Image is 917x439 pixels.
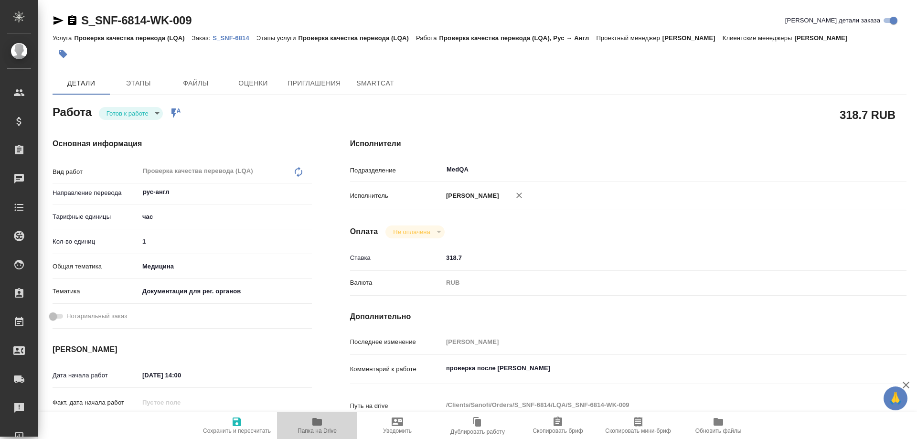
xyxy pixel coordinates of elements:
button: Уведомить [357,412,437,439]
p: Тематика [53,287,139,296]
h2: Работа [53,103,92,120]
button: Не оплачена [390,228,433,236]
button: Open [855,169,857,171]
span: Дублировать работу [450,428,505,435]
span: [PERSON_NAME] детали заказа [785,16,880,25]
input: ✎ Введи что-нибудь [443,251,860,265]
span: Сохранить и пересчитать [203,428,271,434]
p: Проектный менеджер [596,34,662,42]
span: Скопировать бриф [533,428,583,434]
a: S_SNF-6814-WK-009 [81,14,192,27]
button: Скопировать ссылку [66,15,78,26]
h4: Оплата [350,226,378,237]
span: 🙏 [887,388,904,408]
p: S_SNF-6814 [213,34,256,42]
h4: Основная информация [53,138,312,150]
div: час [139,209,312,225]
h4: Исполнители [350,138,906,150]
p: [PERSON_NAME] [443,191,499,201]
button: Скопировать ссылку для ЯМессенджера [53,15,64,26]
p: Факт. дата начала работ [53,398,139,407]
span: Детали [58,77,104,89]
div: RUB [443,275,860,291]
button: Скопировать мини-бриф [598,412,678,439]
p: Проверка качества перевода (LQA), Рус → Англ [439,34,597,42]
button: Скопировать бриф [518,412,598,439]
span: Скопировать мини-бриф [605,428,671,434]
button: Готов к работе [104,109,151,118]
p: Комментарий к работе [350,364,443,374]
h2: 318.7 RUB [840,107,896,123]
p: Вид работ [53,167,139,177]
p: Проверка качества перевода (LQA) [299,34,416,42]
span: Папка на Drive [298,428,337,434]
p: Валюта [350,278,443,288]
textarea: проверка после [PERSON_NAME] [443,360,860,376]
p: Подразделение [350,166,443,175]
div: Готов к работе [385,225,444,238]
p: Заказ: [192,34,213,42]
h4: [PERSON_NAME] [53,344,312,355]
p: Услуга [53,34,74,42]
p: Исполнитель [350,191,443,201]
p: Работа [416,34,439,42]
p: Этапы услуги [256,34,299,42]
button: Дублировать работу [437,412,518,439]
p: Проверка качества перевода (LQA) [74,34,192,42]
span: Уведомить [383,428,412,434]
p: Направление перевода [53,188,139,198]
p: [PERSON_NAME] [794,34,854,42]
span: Этапы [116,77,161,89]
input: ✎ Введи что-нибудь [139,235,312,248]
p: Путь на drive [350,401,443,411]
span: Оценки [230,77,276,89]
button: Удалить исполнителя [509,185,530,206]
p: Дата начала работ [53,371,139,380]
button: Добавить тэг [53,43,74,64]
p: Последнее изменение [350,337,443,347]
p: Ставка [350,253,443,263]
p: Клиентские менеджеры [723,34,795,42]
input: Пустое поле [443,335,860,349]
span: Приглашения [288,77,341,89]
p: Кол-во единиц [53,237,139,246]
span: Обновить файлы [695,428,742,434]
button: Open [307,191,309,193]
p: Тарифные единицы [53,212,139,222]
h4: Дополнительно [350,311,906,322]
div: Документация для рег. органов [139,283,312,300]
textarea: /Clients/Sanofi/Orders/S_SNF-6814/LQA/S_SNF-6814-WK-009 [443,397,860,413]
input: ✎ Введи что-нибудь [139,368,223,382]
span: Нотариальный заказ [66,311,127,321]
button: Сохранить и пересчитать [197,412,277,439]
input: Пустое поле [139,396,223,409]
p: Общая тематика [53,262,139,271]
button: 🙏 [884,386,907,410]
span: SmartCat [352,77,398,89]
a: S_SNF-6814 [213,33,256,42]
span: Файлы [173,77,219,89]
p: [PERSON_NAME] [662,34,723,42]
div: Медицина [139,258,312,275]
button: Обновить файлы [678,412,758,439]
button: Папка на Drive [277,412,357,439]
div: Готов к работе [99,107,163,120]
